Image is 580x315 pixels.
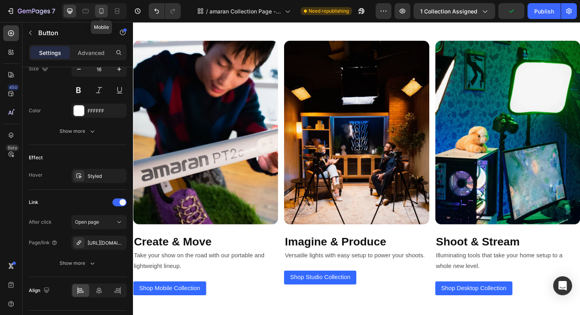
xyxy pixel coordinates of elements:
p: Button [38,28,105,38]
a: Shop Studio Collection [160,263,236,278]
div: Effect [29,154,43,161]
button: Open page [71,215,127,229]
p: Illuminating tools that take your home setup to a whole new level. [321,241,473,264]
div: Open Intercom Messenger [553,276,572,295]
span: 1 collection assigned [420,7,477,15]
div: Align [29,285,51,296]
a: Shop Desktop Collection [320,275,402,289]
button: Publish [528,3,561,19]
button: 1 collection assigned [413,3,495,19]
p: Shop Studio Collection [166,265,230,276]
div: Size [29,64,50,74]
div: 450 [7,84,19,91]
span: amaran Collection Page - [DATE] 09:14:07 [210,7,282,15]
p: Versatile lights with easy setup to power your shoots. [161,241,312,253]
span: Need republishing [309,8,349,15]
div: Publish [534,7,554,15]
button: Show more [29,124,127,138]
div: [URL][DOMAIN_NAME] [88,240,125,247]
span: Open page [75,219,99,225]
iframe: Design area [133,22,580,315]
p: 7 [52,6,55,16]
h2: Imagine & Produce [160,224,313,241]
h2: Shoot & Stream [320,224,473,241]
div: Hover [29,172,43,179]
div: Beta [6,145,19,151]
span: / [206,7,208,15]
div: Link [29,199,38,206]
div: After click [29,219,52,226]
p: Shop Desktop Collection [326,276,395,288]
img: A vibrant gaming or streaming setup with a glowing computer tower, a camera on a tripod, and two ... [320,20,473,214]
button: 7 [3,3,59,19]
div: Page/link [29,239,58,246]
button: Show more [29,256,127,270]
div: Show more [60,259,96,267]
p: Settings [39,49,61,57]
div: Styled [88,173,125,180]
div: Undo/Redo [149,3,181,19]
p: Advanced [78,49,105,57]
div: Color [29,107,41,114]
div: Show more [60,127,96,135]
div: FFFFFF [88,108,125,115]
